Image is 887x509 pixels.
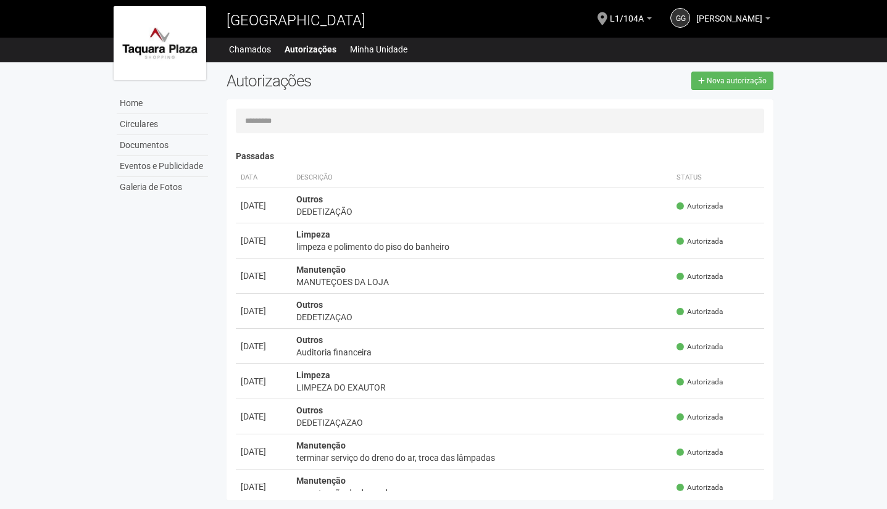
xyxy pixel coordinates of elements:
[296,311,667,323] div: DEDETIZAÇAO
[296,405,323,415] strong: Outros
[241,305,286,317] div: [DATE]
[117,114,208,135] a: Circulares
[241,410,286,423] div: [DATE]
[296,265,346,275] strong: Manutenção
[236,168,291,188] th: Data
[610,2,644,23] span: L1/104A
[296,416,667,429] div: DEDETIZAÇAZAO
[285,41,336,58] a: Autorizações
[227,72,491,90] h2: Autorizações
[296,241,667,253] div: limpeza e polimento do piso do banheiro
[296,370,330,380] strong: Limpeza
[691,72,773,90] a: Nova autorização
[241,340,286,352] div: [DATE]
[696,2,762,23] span: Gean Guerreiro Costa
[296,205,667,218] div: DEDETIZAÇÃO
[291,168,672,188] th: Descrição
[117,135,208,156] a: Documentos
[677,377,723,387] span: Autorizada
[677,482,723,493] span: Autorizada
[229,41,271,58] a: Chamados
[114,6,206,80] img: logo.jpg
[677,307,723,317] span: Autorizada
[241,199,286,212] div: [DATE]
[236,152,765,161] h4: Passadas
[117,93,208,114] a: Home
[296,276,667,288] div: MANUTEÇOES DA LOJA
[707,77,767,85] span: Nova autorização
[296,452,667,464] div: terminar serviço do dreno do ar, troca das lâmpadas
[696,15,770,25] a: [PERSON_NAME]
[677,342,723,352] span: Autorizada
[296,441,346,450] strong: Manutenção
[241,445,286,458] div: [DATE]
[227,12,365,29] span: [GEOGRAPHIC_DATA]
[296,381,667,394] div: LIMPEZA DO EXAUTOR
[350,41,407,58] a: Minha Unidade
[672,168,764,188] th: Status
[296,194,323,204] strong: Outros
[677,201,723,212] span: Autorizada
[241,481,286,493] div: [DATE]
[677,271,723,282] span: Autorizada
[677,447,723,458] span: Autorizada
[610,15,652,25] a: L1/104A
[241,234,286,247] div: [DATE]
[117,177,208,197] a: Galeria de Fotos
[117,156,208,177] a: Eventos e Publicidade
[296,476,346,486] strong: Manutenção
[296,487,667,499] div: manutenção do dreno do ar
[296,300,323,310] strong: Outros
[677,236,723,247] span: Autorizada
[296,335,323,345] strong: Outros
[241,375,286,387] div: [DATE]
[241,270,286,282] div: [DATE]
[296,346,667,358] div: Auditoria financeira
[670,8,690,28] a: GG
[677,412,723,423] span: Autorizada
[296,230,330,239] strong: Limpeza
